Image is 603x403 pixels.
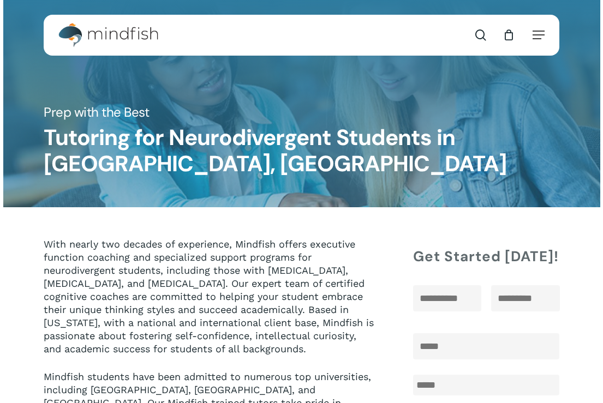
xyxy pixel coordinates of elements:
[44,104,559,121] h5: Prep with the Best
[533,29,545,40] a: Navigation Menu
[503,29,515,41] a: Cart
[44,125,559,177] h1: Tutoring for Neurodivergent Students in [GEOGRAPHIC_DATA], [GEOGRAPHIC_DATA]
[413,246,559,266] h4: Get Started [DATE]!
[44,238,375,370] p: With nearly two decades of experience, Mindfish offers executive function coaching and specialize...
[44,15,559,56] header: Main Menu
